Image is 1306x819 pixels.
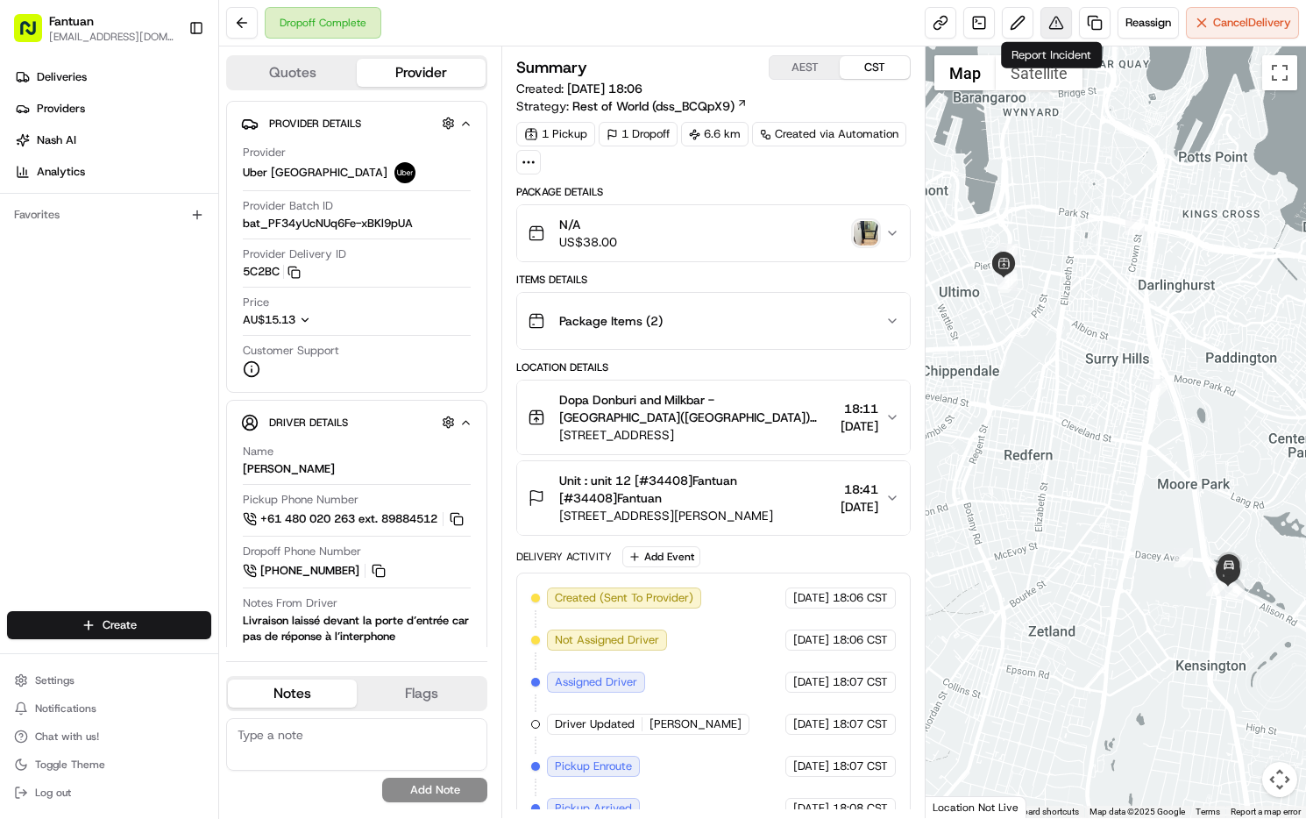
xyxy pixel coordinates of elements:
button: CST [840,56,910,79]
a: 💻API Documentation [141,385,288,417]
span: Name [243,444,273,459]
div: We're available if you need us! [79,185,241,199]
button: 5C2BC [243,264,301,280]
button: Show street map [934,55,996,90]
span: AU$15.13 [243,312,295,327]
span: Notifications [35,701,96,716]
button: AEST [770,56,840,79]
button: [PHONE_NUMBER] [243,561,388,580]
span: API Documentation [166,392,281,409]
span: Uber [GEOGRAPHIC_DATA] [243,165,387,181]
span: 3:54 AM [155,272,198,286]
span: N/A [559,216,617,233]
span: [STREET_ADDRESS][PERSON_NAME] [559,507,834,524]
div: 1 Dropoff [599,122,678,146]
button: Toggle fullscreen view [1262,55,1297,90]
button: Quotes [228,59,357,87]
button: N/AUS$38.00photo_proof_of_delivery image [517,205,910,261]
span: Settings [35,673,75,687]
span: Toggle Theme [35,758,105,772]
span: Pickup Phone Number [243,492,358,508]
span: Cancel Delivery [1213,15,1291,31]
span: 8月15日 [155,319,196,333]
span: 18:07 CST [833,674,888,690]
a: Nash AI [7,126,218,154]
span: Provider Details [269,117,361,131]
span: [STREET_ADDRESS] [559,426,834,444]
span: Price [243,295,269,310]
span: 18:07 CST [833,716,888,732]
button: Show satellite imagery [996,55,1082,90]
span: Pickup Arrived [555,801,632,816]
button: See all [272,224,319,246]
span: Created (Sent To Provider) [555,590,693,606]
img: Nash [18,18,53,53]
button: Provider [357,59,486,87]
span: Created: [516,80,642,97]
span: [PERSON_NAME] [54,319,142,333]
span: Knowledge Base [35,392,134,409]
div: 📗 [18,394,32,408]
span: Rest of World (dss_BCQpX9) [572,97,735,115]
span: 18:06 CST [833,632,888,648]
span: Dopa Donburi and Milkbar - [GEOGRAPHIC_DATA]([GEOGRAPHIC_DATA]) Manager Manager [559,391,834,426]
button: Toggle Theme [7,752,211,777]
button: Fantuan [49,12,94,30]
div: 5 [1148,379,1168,398]
img: photo_proof_of_delivery image [854,221,878,246]
button: Notifications [7,696,211,721]
div: Items Details [516,273,911,287]
span: Provider [243,145,286,160]
span: [DATE] [841,417,878,435]
div: Delivery Activity [516,550,612,564]
span: 18:08 CST [833,801,888,816]
div: Favorites [7,201,211,229]
img: 1736555255976-a54dd68f-1ca7-489b-9aae-adbdc363a1c4 [35,320,49,334]
span: Dropoff Phone Number [243,544,361,559]
div: Report Incident [1001,42,1102,68]
a: Created via Automation [752,122,906,146]
span: Package Items ( 2 ) [559,312,663,330]
span: Driver Updated [555,716,635,732]
button: Map camera controls [1262,762,1297,797]
span: 18:07 CST [833,758,888,774]
button: Reassign [1118,7,1179,39]
span: [DATE] [793,674,829,690]
span: Chat with us! [35,730,99,744]
span: US$38.00 [559,233,617,251]
img: 1736555255976-a54dd68f-1ca7-489b-9aae-adbdc363a1c4 [35,273,49,287]
div: Location Details [516,360,911,374]
img: 1736555255976-a54dd68f-1ca7-489b-9aae-adbdc363a1c4 [18,167,49,199]
span: Notes From Driver [243,595,337,611]
span: [EMAIL_ADDRESS][DOMAIN_NAME] [49,30,174,44]
div: 3 [998,244,1018,263]
a: Open this area in Google Maps (opens a new window) [930,795,988,818]
a: Terms (opens in new tab) [1196,807,1220,816]
button: Add Event [622,546,700,567]
button: AU$15.13 [243,312,397,328]
span: Nash AI [37,132,76,148]
a: 📗Knowledge Base [11,385,141,417]
a: +61 480 020 263 ext. 89884512 [243,509,466,529]
img: Google [930,795,988,818]
input: Clear [46,113,289,132]
span: +61 480 020 263 ext. 89884512 [260,511,437,527]
button: Fantuan[EMAIL_ADDRESS][DOMAIN_NAME] [7,7,181,49]
span: Map data ©2025 Google [1090,807,1185,816]
a: Rest of World (dss_BCQpX9) [572,97,748,115]
span: Reassign [1125,15,1171,31]
span: [DATE] 18:06 [567,81,642,96]
button: Keyboard shortcuts [1004,806,1079,818]
a: Deliveries [7,63,218,91]
span: [PERSON_NAME] [54,272,142,286]
a: Analytics [7,158,218,186]
div: 1 Pickup [516,122,595,146]
span: [DATE] [793,590,829,606]
button: Chat with us! [7,724,211,749]
button: Package Items (2) [517,293,910,349]
button: Log out [7,780,211,805]
button: Driver Details [241,408,472,437]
